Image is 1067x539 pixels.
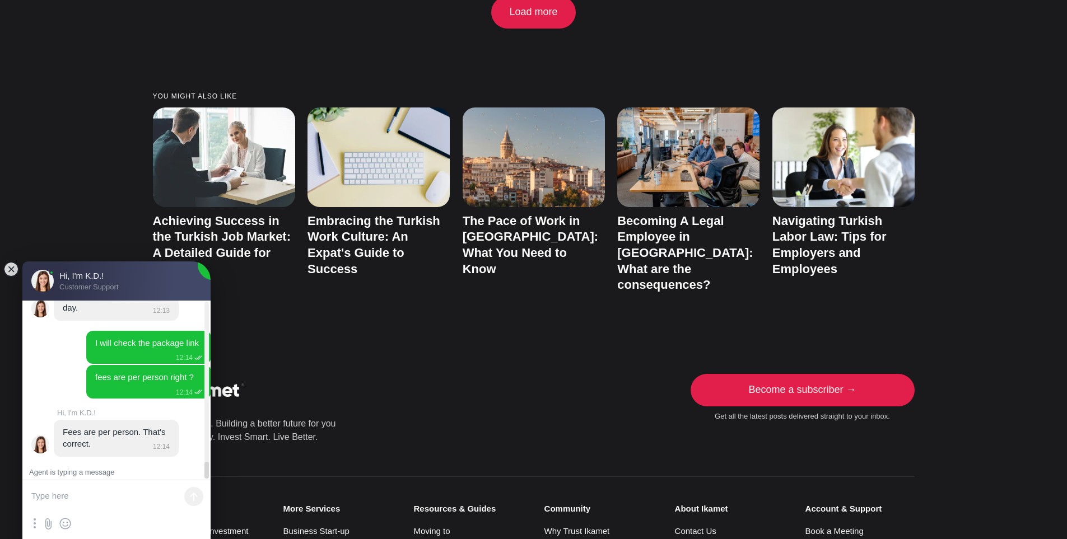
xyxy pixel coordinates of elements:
jdiv: 12:14 [150,443,170,451]
a: Become a subscriber → [691,374,915,406]
jdiv: 12:13 [150,307,170,315]
img: Navigating Turkish Labor Law: Tips for Employers and Employees [772,107,915,207]
small: Resources & Guides [414,504,523,514]
jdiv: Hi, I'm K.D.! [57,409,202,417]
small: You might also like [153,93,915,100]
a: The Pace of Work in [GEOGRAPHIC_DATA]: What You Need to Know [463,214,598,276]
img: The Pace of Work in Turkey: What You Need to Know [463,107,605,207]
a: Book a Meeting [805,526,864,536]
a: Business Start-up [283,526,350,536]
small: Account & Support [805,504,915,514]
jdiv: 14.08.25 12:14:42 [86,365,211,398]
a: Contact Us [675,526,716,536]
p: We are Ikamet. Building a better future for you and your family. Invest Smart. Live Better. [153,417,338,444]
jdiv: 14.08.25 12:14:54 [54,420,179,457]
jdiv: I will check the package link [95,338,199,348]
jdiv: 12:14 [173,354,202,362]
jdiv: Fees are per person. That's correct. [63,427,168,448]
a: Becoming A Legal Employee in [GEOGRAPHIC_DATA]: What are the consequences? [617,214,753,292]
img: Embracing the Turkish Work Culture: An Expat's Guide to Success [307,107,450,207]
img: Achieving Success in the Turkish Job Market: A Detailed Guide for Expats [153,107,295,207]
jdiv: 12:14 [173,388,202,396]
jdiv: Agent is typing a message [22,465,211,480]
small: Get all the latest posts delivered straight to your inbox. [691,412,915,421]
a: Embracing the Turkish Work Culture: An Expat's Guide to Success [307,214,440,276]
jdiv: Hi, I'm K.D.! [31,435,49,453]
small: Community [544,504,654,514]
a: Navigating Turkish Labor Law: Tips for Employers and Employees [772,214,887,276]
jdiv: Hi, I'm K.D.! [31,299,49,317]
jdiv: 14.08.25 12:14:03 [86,331,211,364]
small: About Ikamet [675,504,784,514]
img: Becoming A Legal Employee in Turkey: What are the consequences? [617,107,760,207]
a: Achieving Success in the Turkish Job Market: A Detailed Guide for Expats [153,214,291,276]
jdiv: fees are per person right ? [95,372,194,382]
jdiv: 14.08.25 12:13:51 [54,284,179,321]
small: More Services [283,504,393,514]
a: Why Trust Ikamet [544,526,610,536]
